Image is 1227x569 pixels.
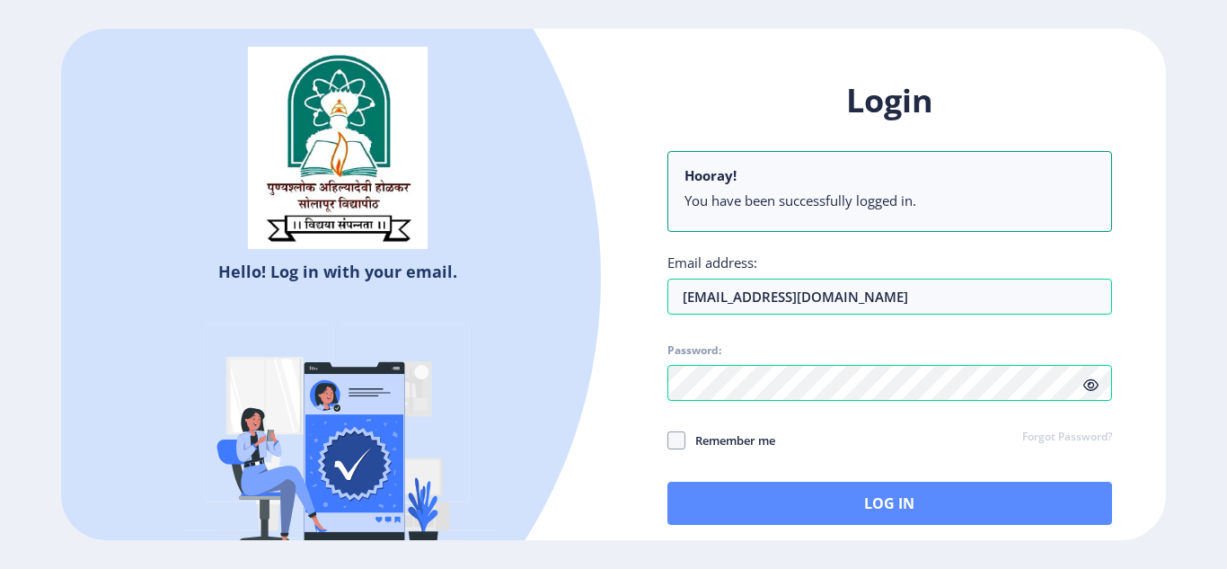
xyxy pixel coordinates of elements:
[667,482,1112,525] button: Log In
[248,47,428,250] img: sulogo.png
[685,430,775,451] span: Remember me
[667,253,757,271] label: Email address:
[667,279,1112,315] input: Email address
[684,166,737,184] b: Hooray!
[1022,430,1112,446] a: Forgot Password?
[667,79,1112,122] h1: Login
[667,343,721,358] label: Password:
[684,191,1095,209] li: You have been successfully logged in.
